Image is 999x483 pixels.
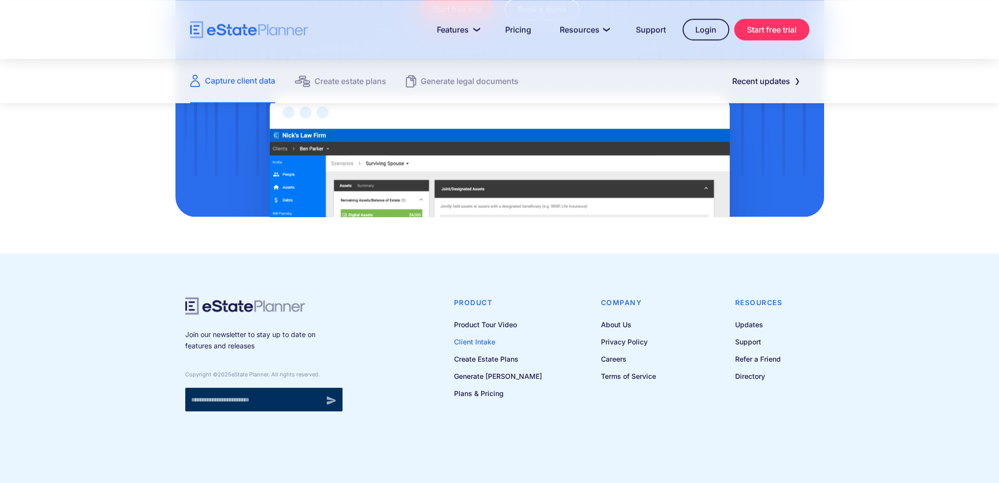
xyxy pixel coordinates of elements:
[732,74,790,88] div: Recent updates
[205,74,275,87] div: Capture client data
[454,297,542,308] h4: Product
[734,19,809,40] a: Start free trial
[190,21,308,38] a: home
[735,336,783,348] a: Support
[190,59,275,103] a: Capture client data
[735,370,783,382] a: Directory
[735,318,783,331] a: Updates
[720,71,809,91] a: Recent updates
[425,20,488,39] a: Features
[624,20,678,39] a: Support
[548,20,619,39] a: Resources
[185,329,343,351] p: Join our newsletter to stay up to date on features and releases
[454,353,542,365] a: Create Estate Plans
[406,59,518,103] a: Generate legal documents
[314,74,386,88] div: Create estate plans
[493,20,543,39] a: Pricing
[601,370,656,382] a: Terms of Service
[601,318,656,331] a: About Us
[735,297,783,308] h4: Resources
[454,318,542,331] a: Product Tour Video
[454,336,542,348] a: Client Intake
[735,353,783,365] a: Refer a Friend
[454,370,542,382] a: Generate [PERSON_NAME]
[683,19,729,40] a: Login
[218,371,231,378] span: 2025
[295,59,386,103] a: Create estate plans
[454,387,542,399] a: Plans & Pricing
[601,297,656,308] h4: Company
[421,74,518,88] div: Generate legal documents
[601,336,656,348] a: Privacy Policy
[185,388,343,411] form: Newsletter signup
[601,353,656,365] a: Careers
[185,371,343,378] div: Copyright © eState Planner. All rights reserved.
